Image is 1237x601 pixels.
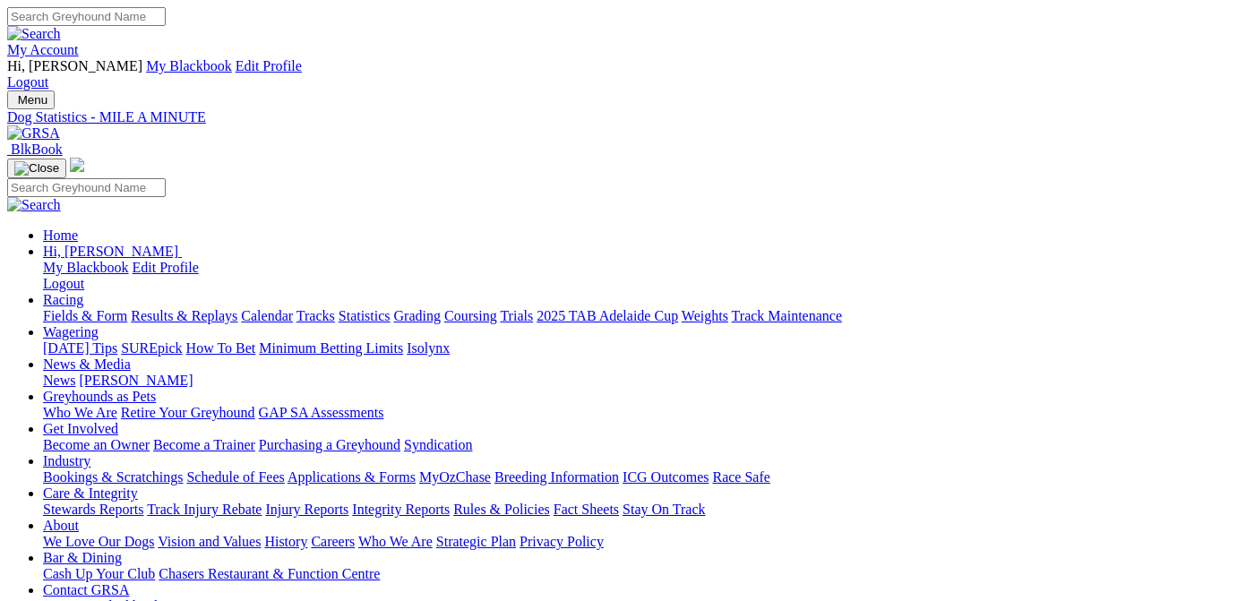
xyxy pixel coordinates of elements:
div: Industry [43,469,1230,485]
a: Who We Are [43,405,117,420]
a: Purchasing a Greyhound [259,437,400,452]
div: Greyhounds as Pets [43,405,1230,421]
a: ICG Outcomes [623,469,709,485]
span: Hi, [PERSON_NAME] [7,58,142,73]
a: We Love Our Dogs [43,534,154,549]
div: Wagering [43,340,1230,356]
a: Strategic Plan [436,534,516,549]
a: Become an Owner [43,437,150,452]
a: SUREpick [121,340,182,356]
a: Become a Trainer [153,437,255,452]
a: Applications & Forms [288,469,416,485]
button: Toggle navigation [7,90,55,109]
a: [PERSON_NAME] [79,373,193,388]
a: Track Injury Rebate [147,502,262,517]
a: Bar & Dining [43,550,122,565]
input: Search [7,7,166,26]
a: Minimum Betting Limits [259,340,403,356]
button: Toggle navigation [7,159,66,178]
a: Stewards Reports [43,502,143,517]
div: My Account [7,58,1230,90]
span: Menu [18,93,47,107]
img: GRSA [7,125,60,142]
div: Care & Integrity [43,502,1230,518]
a: MyOzChase [419,469,491,485]
a: Results & Replays [131,308,237,323]
a: News & Media [43,356,131,372]
a: Stay On Track [623,502,705,517]
div: Hi, [PERSON_NAME] [43,260,1230,292]
input: Search [7,178,166,197]
div: Get Involved [43,437,1230,453]
a: Injury Reports [265,502,348,517]
a: My Account [7,42,79,57]
span: BlkBook [11,142,63,157]
a: GAP SA Assessments [259,405,384,420]
a: About [43,518,79,533]
a: Race Safe [712,469,769,485]
a: Home [43,228,78,243]
a: Vision and Values [158,534,261,549]
a: History [264,534,307,549]
a: Fact Sheets [554,502,619,517]
img: Search [7,197,61,213]
span: Hi, [PERSON_NAME] [43,244,178,259]
a: [DATE] Tips [43,340,117,356]
a: 2025 TAB Adelaide Cup [537,308,678,323]
div: About [43,534,1230,550]
a: BlkBook [7,142,63,157]
a: Care & Integrity [43,485,138,501]
a: Racing [43,292,83,307]
a: Breeding Information [494,469,619,485]
a: Tracks [296,308,335,323]
a: Weights [682,308,728,323]
a: Industry [43,453,90,468]
a: Greyhounds as Pets [43,389,156,404]
img: Close [14,161,59,176]
a: Fields & Form [43,308,127,323]
a: Logout [7,74,48,90]
a: Careers [311,534,355,549]
a: Coursing [444,308,497,323]
a: Trials [500,308,533,323]
div: Bar & Dining [43,566,1230,582]
a: Dog Statistics - MILE A MINUTE [7,109,1230,125]
a: News [43,373,75,388]
a: Wagering [43,324,99,339]
a: Grading [394,308,441,323]
a: Chasers Restaurant & Function Centre [159,566,380,581]
a: Retire Your Greyhound [121,405,255,420]
a: Edit Profile [236,58,302,73]
a: Calendar [241,308,293,323]
a: Hi, [PERSON_NAME] [43,244,182,259]
a: My Blackbook [43,260,129,275]
div: News & Media [43,373,1230,389]
a: Edit Profile [133,260,199,275]
a: Rules & Policies [453,502,550,517]
div: Racing [43,308,1230,324]
a: Who We Are [358,534,433,549]
a: Logout [43,276,84,291]
a: Get Involved [43,421,118,436]
a: Privacy Policy [520,534,604,549]
a: Statistics [339,308,391,323]
a: Syndication [404,437,472,452]
a: Track Maintenance [732,308,842,323]
a: Integrity Reports [352,502,450,517]
img: logo-grsa-white.png [70,158,84,172]
a: Isolynx [407,340,450,356]
a: Cash Up Your Club [43,566,155,581]
a: Bookings & Scratchings [43,469,183,485]
img: Search [7,26,61,42]
a: Schedule of Fees [186,469,284,485]
a: How To Bet [186,340,256,356]
a: My Blackbook [146,58,232,73]
a: Contact GRSA [43,582,129,597]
